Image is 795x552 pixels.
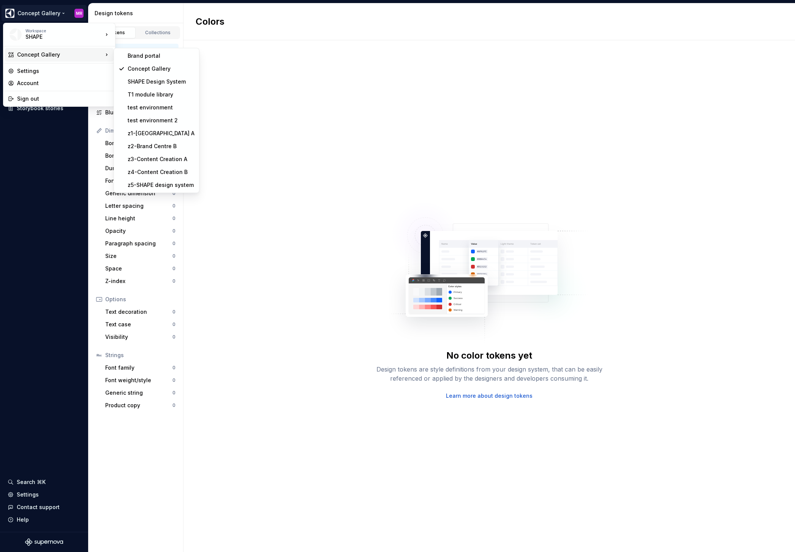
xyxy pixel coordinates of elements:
[128,104,194,111] div: test environment
[9,28,22,41] img: 1131f18f-9b94-42a4-847a-eabb54481545.png
[128,52,194,60] div: Brand portal
[25,33,90,41] div: SHAPE
[17,67,111,75] div: Settings
[25,28,103,33] div: Workspace
[128,130,194,137] div: z1-[GEOGRAPHIC_DATA] A
[128,78,194,85] div: SHAPE Design System
[128,168,194,176] div: z4-Content Creation B
[17,51,103,59] div: Concept Gallery
[128,155,194,163] div: z3-Content Creation A
[128,91,194,98] div: T1 module library
[17,95,111,103] div: Sign out
[128,65,194,73] div: Concept Gallery
[128,117,194,124] div: test environment 2
[128,181,194,189] div: z5-SHAPE design system
[128,142,194,150] div: z2-Brand Centre B
[17,79,111,87] div: Account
